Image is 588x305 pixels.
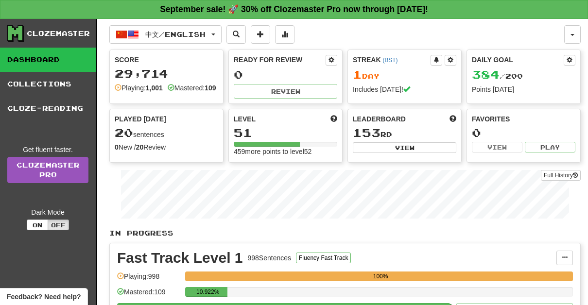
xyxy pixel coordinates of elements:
button: 中文/English [109,25,222,44]
div: Streak [353,55,431,65]
div: Mastered: [168,83,216,93]
button: Full History [541,170,581,181]
span: Open feedback widget [7,292,81,302]
div: Mastered: 109 [117,287,180,303]
div: 0 [472,127,575,139]
button: More stats [275,25,294,44]
div: 459 more points to level 52 [234,147,337,156]
button: View [472,142,522,152]
div: Clozemaster [27,29,90,38]
button: Off [48,220,69,230]
strong: 109 [205,84,216,92]
strong: 0 [115,143,119,151]
span: Score more points to level up [330,114,337,124]
div: Playing: [115,83,163,93]
div: New / Review [115,142,218,152]
div: Favorites [472,114,575,124]
div: 29,714 [115,68,218,80]
a: (BST) [382,57,398,64]
div: Day [353,68,456,81]
span: Leaderboard [353,114,406,124]
div: 51 [234,127,337,139]
div: Fast Track Level 1 [117,251,243,265]
div: Includes [DATE]! [353,85,456,94]
div: rd [353,127,456,139]
div: Daily Goal [472,55,564,66]
strong: September sale! 🚀 30% off Clozemaster Pro now through [DATE]! [160,4,428,14]
div: sentences [115,127,218,139]
span: 384 [472,68,500,81]
strong: 20 [136,143,144,151]
div: 100% [188,271,573,281]
button: On [27,220,48,230]
span: This week in points, UTC [450,114,456,124]
div: Playing: 998 [117,271,180,288]
button: Search sentences [226,25,246,44]
span: / 200 [472,72,523,80]
p: In Progress [109,228,581,238]
span: 153 [353,126,380,139]
span: 中文 / English [145,30,206,38]
button: View [353,142,456,153]
div: Score [115,55,218,65]
div: Dark Mode [7,207,88,217]
div: 10.922% [188,287,227,297]
div: Ready for Review [234,55,326,65]
span: Played [DATE] [115,114,166,124]
button: Fluency Fast Track [296,253,351,263]
div: 998 Sentences [248,253,292,263]
span: 20 [115,126,133,139]
div: Points [DATE] [472,85,575,94]
span: Level [234,114,256,124]
a: ClozemasterPro [7,157,88,183]
div: 0 [234,68,337,81]
strong: 1,001 [146,84,163,92]
button: Add sentence to collection [251,25,270,44]
button: Play [525,142,575,152]
span: 1 [353,68,362,81]
div: Get fluent faster. [7,145,88,154]
button: Review [234,84,337,99]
